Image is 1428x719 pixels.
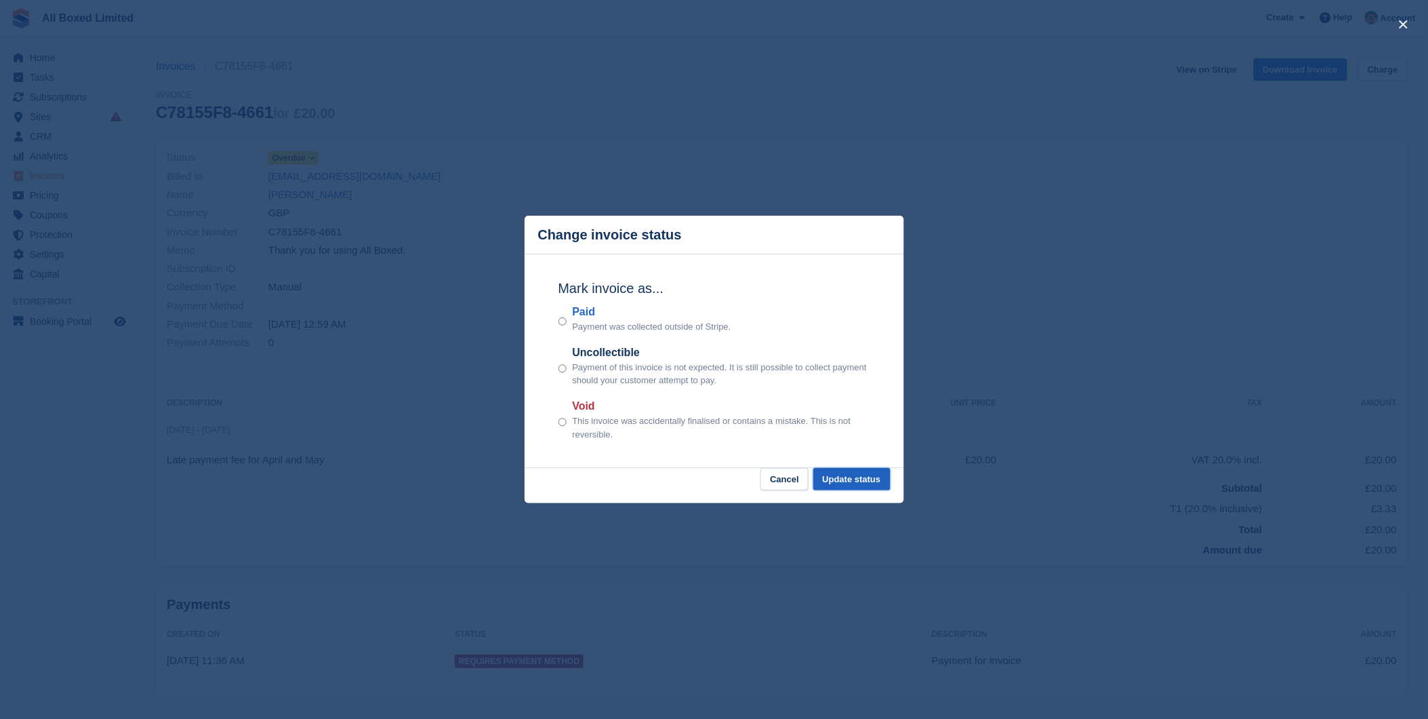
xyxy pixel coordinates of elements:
label: Paid [572,304,731,320]
label: Uncollectible [572,345,870,361]
button: Update status [813,468,891,490]
p: This invoice was accidentally finalised or contains a mistake. This is not reversible. [572,414,870,441]
p: Payment of this invoice is not expected. It is still possible to collect payment should your cust... [572,361,870,387]
p: Change invoice status [538,227,682,243]
p: Payment was collected outside of Stripe. [572,320,731,334]
h2: Mark invoice as... [558,278,870,298]
label: Void [572,398,870,414]
button: close [1393,14,1414,35]
button: Cancel [760,468,809,490]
